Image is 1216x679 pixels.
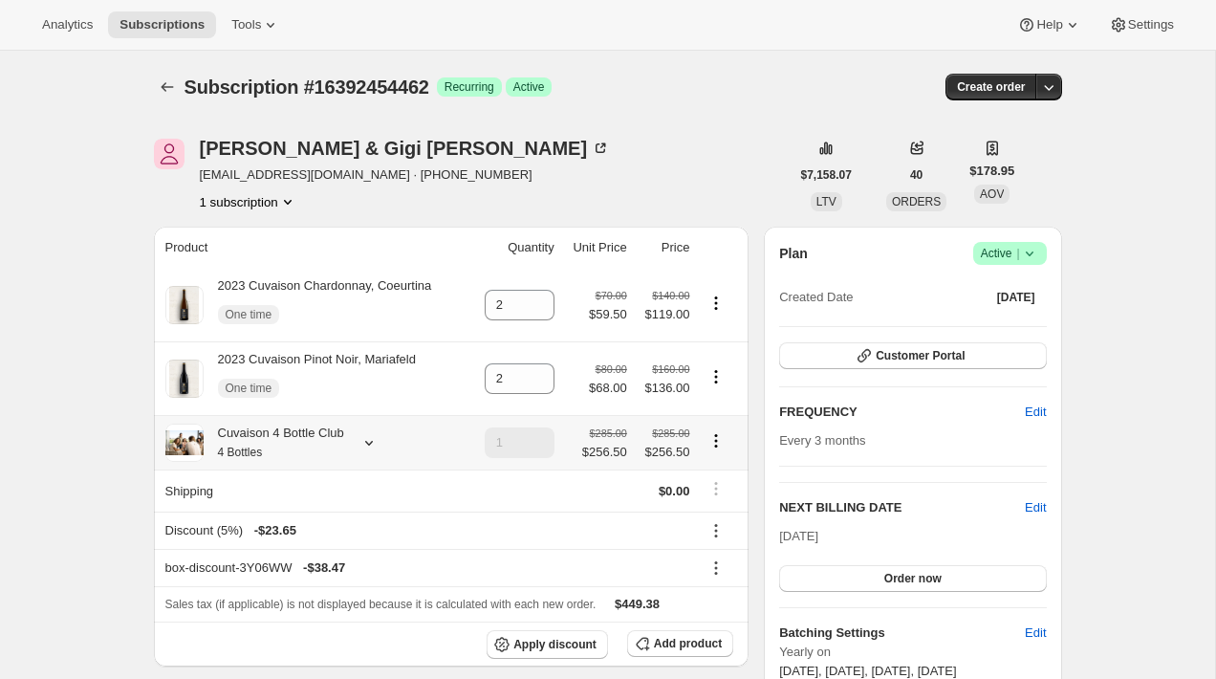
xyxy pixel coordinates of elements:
span: $119.00 [639,305,690,324]
span: Subscription #16392454462 [185,77,429,98]
small: $160.00 [652,363,689,375]
span: - $23.65 [254,521,296,540]
span: One time [226,307,272,322]
span: LTV [816,195,836,208]
span: [DATE], [DATE], [DATE], [DATE] [779,664,956,678]
span: $136.00 [639,379,690,398]
span: Add product [654,636,722,651]
span: Edit [1025,403,1046,422]
span: Created Date [779,288,853,307]
span: $256.50 [582,443,627,462]
h2: Plan [779,244,808,263]
span: $68.00 [589,379,627,398]
span: AOV [980,187,1004,201]
button: Tools [220,11,292,38]
span: Settings [1128,17,1174,33]
button: 40 [899,162,934,188]
button: Shipping actions [701,478,731,499]
span: [DATE] [997,290,1035,305]
span: Every 3 months [779,433,865,448]
button: Apply discount [487,630,608,659]
span: $0.00 [659,484,690,498]
span: [DATE] [779,529,818,543]
span: Create order [957,79,1025,95]
th: Quantity [469,227,560,269]
span: Jim & Gigi Faria [154,139,185,169]
button: Edit [1025,498,1046,517]
h2: NEXT BILLING DATE [779,498,1025,517]
h6: Batching Settings [779,624,1025,643]
small: $285.00 [652,427,689,439]
button: Create order [945,74,1036,100]
button: $7,158.07 [790,162,863,188]
div: 2023 Cuvaison Chardonnay, Coeurtina [204,276,432,334]
button: Add product [627,630,733,657]
span: Order now [884,571,942,586]
div: [PERSON_NAME] & Gigi [PERSON_NAME] [200,139,611,158]
small: $80.00 [596,363,627,375]
span: Yearly on [779,643,1046,662]
button: Product actions [701,293,731,314]
span: Apply discount [513,637,597,652]
span: Analytics [42,17,93,33]
button: Settings [1097,11,1185,38]
span: Help [1036,17,1062,33]
span: Active [981,244,1039,263]
button: Subscriptions [108,11,216,38]
button: Product actions [701,430,731,451]
button: Analytics [31,11,104,38]
small: 4 Bottles [218,446,263,459]
span: $256.50 [639,443,690,462]
small: $70.00 [596,290,627,301]
button: Customer Portal [779,342,1046,369]
span: $59.50 [589,305,627,324]
span: Active [513,79,545,95]
div: 2023 Cuvaison Pinot Noir, Mariafeld [204,350,416,407]
button: Product actions [200,192,297,211]
span: Sales tax (if applicable) is not displayed because it is calculated with each new order. [165,598,597,611]
span: Subscriptions [119,17,205,33]
div: box-discount-3Y06WW [165,559,690,578]
span: Customer Portal [876,348,965,363]
span: $178.95 [969,162,1014,181]
h2: FREQUENCY [779,403,1025,422]
button: [DATE] [986,284,1047,311]
button: Subscriptions [154,74,181,100]
button: Edit [1013,397,1057,427]
span: - $38.47 [303,559,345,578]
span: [EMAIL_ADDRESS][DOMAIN_NAME] · [PHONE_NUMBER] [200,165,611,185]
span: $449.38 [615,597,660,611]
div: Cuvaison 4 Bottle Club [204,424,344,462]
div: Discount (5%) [165,521,690,540]
th: Unit Price [560,227,633,269]
span: | [1016,246,1019,261]
span: $7,158.07 [801,167,852,183]
span: Recurring [445,79,494,95]
button: Help [1006,11,1093,38]
small: $140.00 [652,290,689,301]
span: Edit [1025,624,1046,643]
button: Order now [779,565,1046,592]
button: Edit [1013,618,1057,648]
th: Price [633,227,696,269]
span: One time [226,381,272,396]
th: Shipping [154,470,470,512]
th: Product [154,227,470,269]
button: Product actions [701,366,731,387]
small: $285.00 [590,427,627,439]
span: 40 [910,167,923,183]
span: Tools [231,17,261,33]
span: ORDERS [892,195,941,208]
